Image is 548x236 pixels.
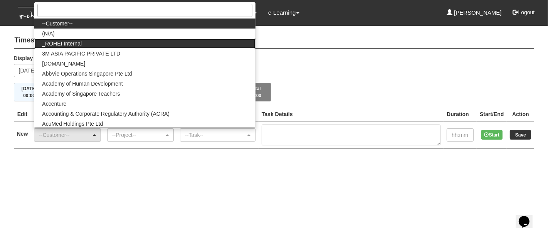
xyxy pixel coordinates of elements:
[42,60,85,67] span: [DOMAIN_NAME]
[14,33,535,49] h4: Timesheets
[14,107,31,121] th: Edit
[42,20,72,27] span: --Customer--
[42,70,132,78] span: AbbVie Operations Singapore Pte Ltd
[180,128,256,142] button: --Task--
[42,100,66,108] span: Accenture
[507,107,534,121] th: Action
[14,83,535,101] div: Timesheet Week Summary
[42,120,103,128] span: AcuMed Holdings Pte Ltd
[444,107,477,121] th: Duration
[481,130,503,140] button: Start
[14,54,64,62] label: Display the week of
[14,83,45,101] button: [DATE]00:00
[42,90,120,98] span: Academy of Singapore Teachers
[23,93,35,98] span: 00:00
[510,130,531,140] input: Save
[185,131,246,139] div: --Task--
[447,128,474,142] input: hh:mm
[31,107,104,121] th: Client
[112,131,165,139] div: --Project--
[268,4,300,22] a: e-Learning
[42,80,123,88] span: Academy of Human Development
[508,3,540,22] button: Logout
[17,130,28,138] label: New
[516,205,540,228] iframe: chat widget
[42,40,82,47] span: _ROHEI Internal
[42,50,120,57] span: 3M ASIA PACIFIC PRIVATE LTD
[34,128,101,142] button: --Customer--
[107,128,174,142] button: --Project--
[39,131,91,139] div: --Customer--
[259,107,444,121] th: Task Details
[37,4,252,17] input: Search
[42,30,55,37] span: (N/A)
[477,107,507,121] th: Start/End
[42,110,170,118] span: Accounting & Corporate Regulatory Authority (ACRA)
[447,4,502,22] a: [PERSON_NAME]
